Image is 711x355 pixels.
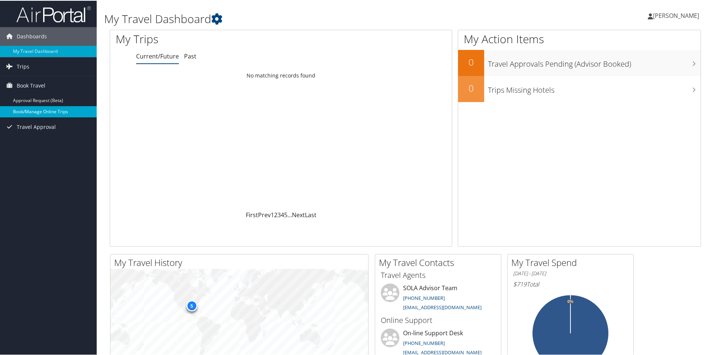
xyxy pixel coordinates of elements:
a: Past [184,51,196,60]
h6: Total [513,279,628,288]
a: Prev [258,210,271,218]
h6: [DATE] - [DATE] [513,269,628,276]
img: airportal-logo.png [16,5,91,22]
a: [PERSON_NAME] [648,4,707,26]
span: $719 [513,279,527,288]
a: 4 [281,210,284,218]
a: 3 [277,210,281,218]
span: Dashboards [17,26,47,45]
a: 0Travel Approvals Pending (Advisor Booked) [458,49,701,75]
span: … [287,210,292,218]
a: 5 [284,210,287,218]
h3: Travel Approvals Pending (Advisor Booked) [488,54,701,69]
span: Trips [17,57,29,75]
a: [EMAIL_ADDRESS][DOMAIN_NAME] [403,303,482,310]
a: [PHONE_NUMBER] [403,339,445,346]
tspan: 0% [567,299,573,303]
h3: Trips Missing Hotels [488,80,701,95]
h2: My Travel History [114,256,368,268]
h2: My Travel Contacts [379,256,501,268]
h1: My Action Items [458,31,701,46]
a: 0Trips Missing Hotels [458,75,701,101]
li: SOLA Advisor Team [377,283,499,313]
a: 1 [271,210,274,218]
h2: My Travel Spend [511,256,633,268]
h2: 0 [458,55,484,68]
h2: 0 [458,81,484,94]
div: 5 [186,299,197,311]
h3: Travel Agents [381,269,495,280]
h1: My Trips [116,31,304,46]
a: Last [305,210,316,218]
h3: Online Support [381,314,495,325]
a: 2 [274,210,277,218]
a: Current/Future [136,51,179,60]
a: [EMAIL_ADDRESS][DOMAIN_NAME] [403,348,482,355]
span: Book Travel [17,76,45,94]
a: First [246,210,258,218]
a: Next [292,210,305,218]
a: [PHONE_NUMBER] [403,294,445,301]
span: [PERSON_NAME] [653,11,699,19]
span: Travel Approval [17,117,56,136]
td: No matching records found [110,68,452,82]
h1: My Travel Dashboard [104,10,506,26]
